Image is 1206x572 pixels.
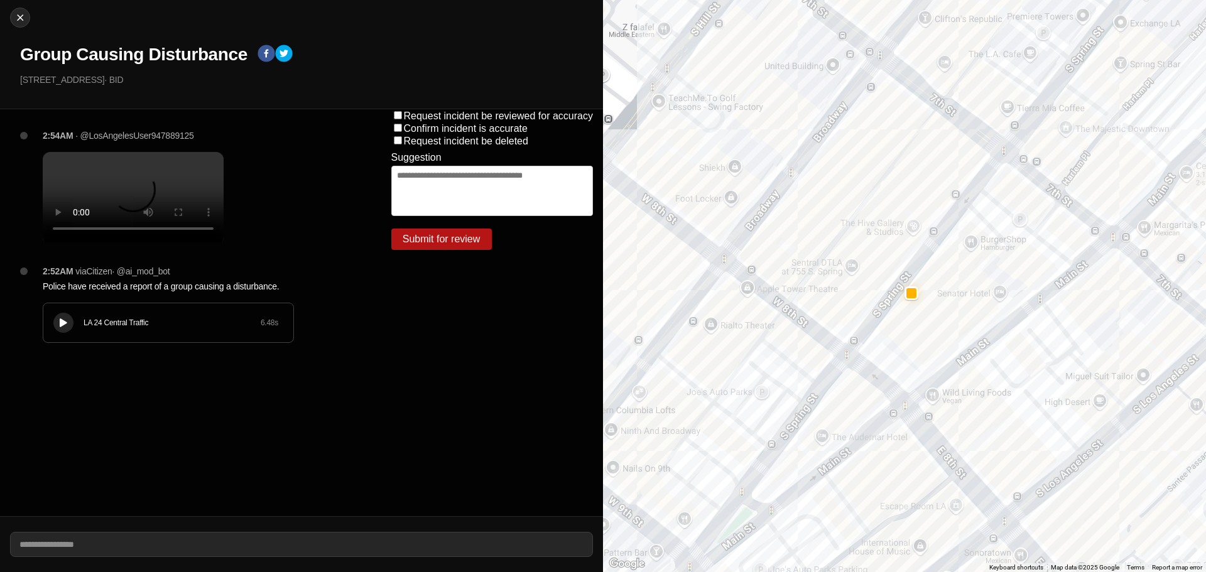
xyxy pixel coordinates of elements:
[14,11,26,24] img: cancel
[404,123,528,134] label: Confirm incident is accurate
[43,280,341,293] p: Police have received a report of a group causing a disturbance.
[989,563,1043,572] button: Keyboard shortcuts
[261,318,278,328] div: 6.48 s
[43,129,73,142] p: 2:54AM
[75,129,193,142] p: · @LosAngelesUser947889125
[10,8,30,28] button: cancel
[20,73,593,86] p: [STREET_ADDRESS] · BID
[275,45,293,65] button: twitter
[20,43,247,66] h1: Group Causing Disturbance
[84,318,261,328] div: LA 24 Central Traffic
[606,556,648,572] a: Open this area in Google Maps (opens a new window)
[75,265,170,278] p: via Citizen · @ ai_mod_bot
[258,45,275,65] button: facebook
[391,152,442,163] label: Suggestion
[1051,564,1119,571] span: Map data ©2025 Google
[1152,564,1202,571] a: Report a map error
[404,136,528,146] label: Request incident be deleted
[391,229,492,250] button: Submit for review
[404,111,594,121] label: Request incident be reviewed for accuracy
[1127,564,1144,571] a: Terms (opens in new tab)
[43,265,73,278] p: 2:52AM
[606,556,648,572] img: Google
